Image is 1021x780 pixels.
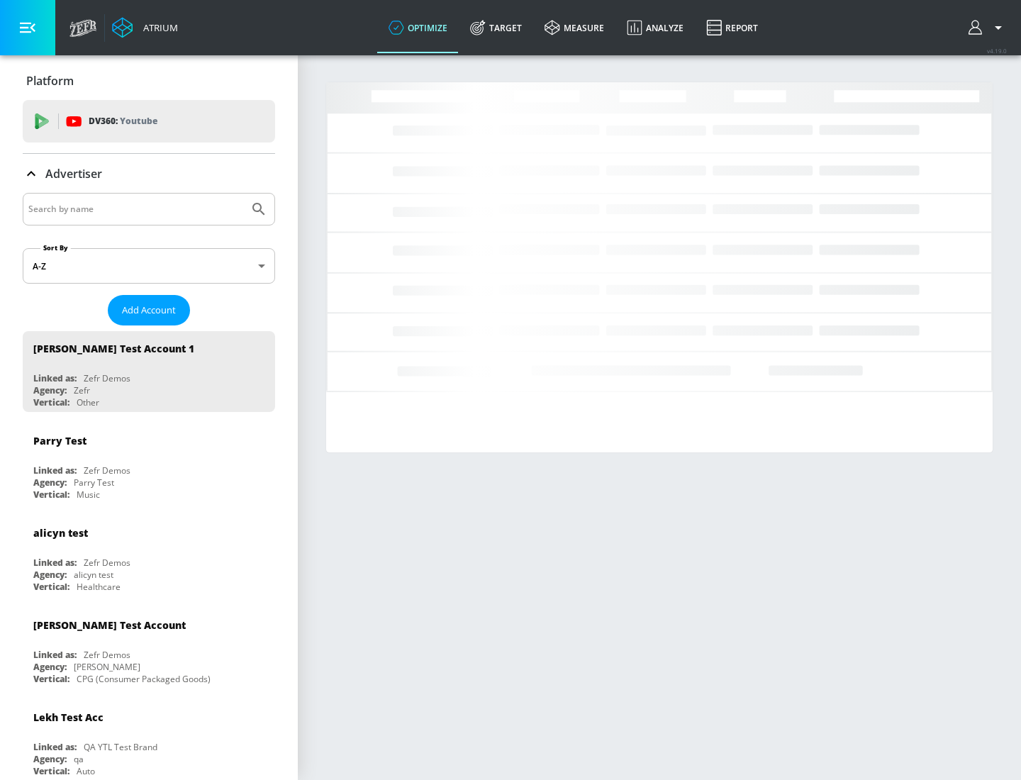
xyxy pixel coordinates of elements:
[23,331,275,412] div: [PERSON_NAME] Test Account 1Linked as:Zefr DemosAgency:ZefrVertical:Other
[987,47,1007,55] span: v 4.19.0
[33,741,77,753] div: Linked as:
[23,608,275,689] div: [PERSON_NAME] Test AccountLinked as:Zefr DemosAgency:[PERSON_NAME]Vertical:CPG (Consumer Packaged...
[23,516,275,596] div: alicyn testLinked as:Zefr DemosAgency:alicyn testVertical:Healthcare
[112,17,178,38] a: Atrium
[33,753,67,765] div: Agency:
[26,73,74,89] p: Platform
[23,154,275,194] div: Advertiser
[33,711,104,724] div: Lekh Test Acc
[40,243,71,252] label: Sort By
[33,526,88,540] div: alicyn test
[33,581,69,593] div: Vertical:
[33,765,69,777] div: Vertical:
[33,342,194,355] div: [PERSON_NAME] Test Account 1
[33,489,69,501] div: Vertical:
[33,477,67,489] div: Agency:
[120,113,157,128] p: Youtube
[23,423,275,504] div: Parry TestLinked as:Zefr DemosAgency:Parry TestVertical:Music
[459,2,533,53] a: Target
[84,557,130,569] div: Zefr Demos
[615,2,695,53] a: Analyze
[33,673,69,685] div: Vertical:
[33,464,77,477] div: Linked as:
[23,100,275,143] div: DV360: Youtube
[45,166,102,182] p: Advertiser
[23,248,275,284] div: A-Z
[33,661,67,673] div: Agency:
[33,384,67,396] div: Agency:
[77,765,95,777] div: Auto
[533,2,615,53] a: measure
[84,372,130,384] div: Zefr Demos
[695,2,769,53] a: Report
[33,434,87,447] div: Parry Test
[74,477,114,489] div: Parry Test
[84,464,130,477] div: Zefr Demos
[84,741,157,753] div: QA YTL Test Brand
[89,113,157,129] p: DV360:
[28,200,243,218] input: Search by name
[33,557,77,569] div: Linked as:
[74,569,113,581] div: alicyn test
[122,302,176,318] span: Add Account
[74,384,90,396] div: Zefr
[33,569,67,581] div: Agency:
[74,661,140,673] div: [PERSON_NAME]
[33,372,77,384] div: Linked as:
[84,649,130,661] div: Zefr Demos
[77,581,121,593] div: Healthcare
[33,396,69,408] div: Vertical:
[138,21,178,34] div: Atrium
[77,489,100,501] div: Music
[377,2,459,53] a: optimize
[23,61,275,101] div: Platform
[74,753,84,765] div: qa
[108,295,190,325] button: Add Account
[33,618,186,632] div: [PERSON_NAME] Test Account
[77,673,211,685] div: CPG (Consumer Packaged Goods)
[77,396,99,408] div: Other
[33,649,77,661] div: Linked as:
